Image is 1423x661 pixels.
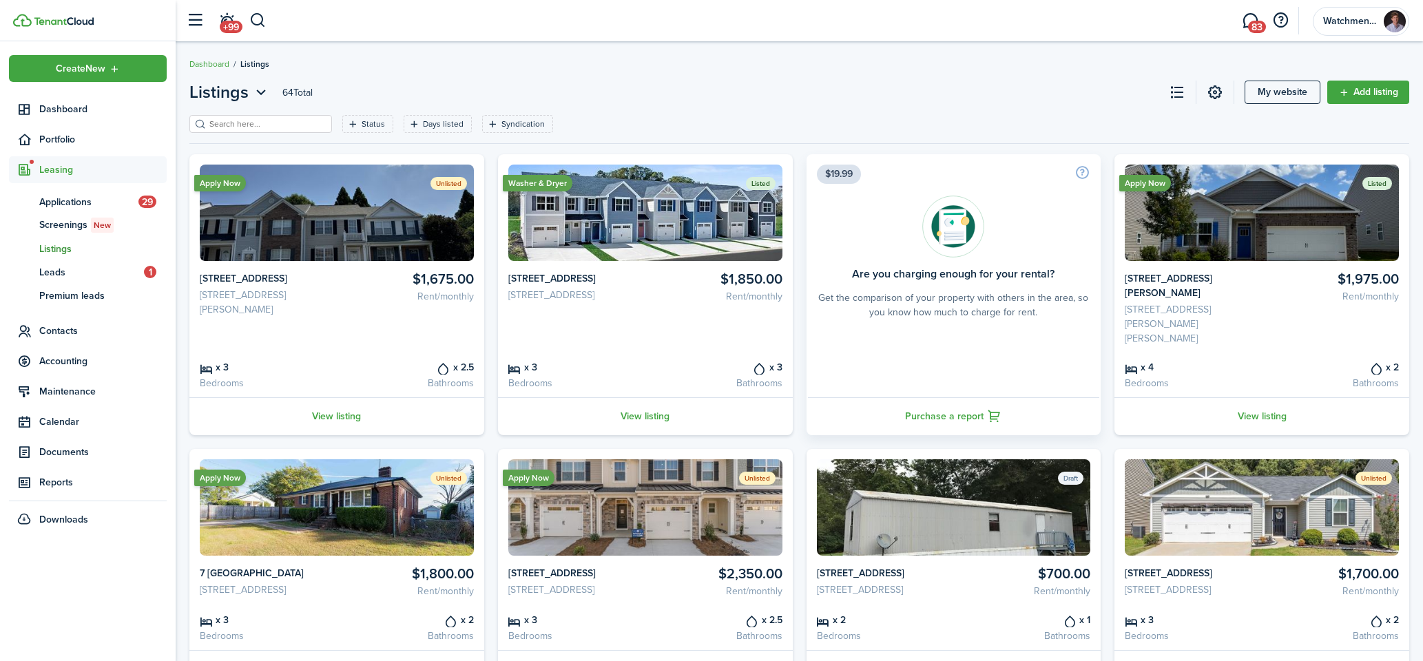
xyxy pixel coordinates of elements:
[94,219,111,231] span: New
[39,242,167,256] span: Listings
[503,470,554,486] ribbon: Apply Now
[220,21,242,33] span: +99
[9,260,167,284] a: Leads1
[9,55,167,82] button: Open menu
[342,115,393,133] filter-tag: Open filter
[342,359,473,375] card-listing-title: x 2.5
[194,470,246,486] ribbon: Apply Now
[1125,271,1256,300] card-listing-title: [STREET_ADDRESS][PERSON_NAME]
[959,584,1090,598] card-listing-description: Rent/monthly
[498,397,793,435] a: View listing
[342,566,473,582] card-listing-title: $1,800.00
[39,324,167,338] span: Contacts
[650,612,782,627] card-listing-title: x 2.5
[342,612,473,627] card-listing-title: x 2
[817,165,861,184] span: $19.99
[508,629,640,643] card-listing-description: Bedrooms
[189,80,270,105] leasing-header-page-nav: Listings
[200,583,331,597] card-listing-description: [STREET_ADDRESS]
[342,271,473,287] card-listing-title: $1,675.00
[1384,10,1406,32] img: Watchmen Property Management
[650,629,782,643] card-listing-description: Bathrooms
[9,284,167,307] a: Premium leads
[1269,9,1292,32] button: Open resource center
[1125,165,1399,261] img: Listing avatar
[430,472,467,485] status: Unlisted
[39,265,144,280] span: Leads
[39,218,167,233] span: Screenings
[200,376,331,390] card-listing-description: Bedrooms
[922,196,984,258] img: Rentability report avatar
[200,271,331,286] card-listing-title: [STREET_ADDRESS]
[200,359,331,375] card-listing-title: x 3
[342,289,473,304] card-listing-description: Rent/monthly
[144,266,156,278] span: 1
[650,289,782,304] card-listing-description: Rent/monthly
[13,14,32,27] img: TenantCloud
[189,58,229,70] a: Dashboard
[1125,566,1256,580] card-listing-title: [STREET_ADDRESS]
[1125,612,1256,627] card-listing-title: x 3
[34,17,94,25] img: TenantCloud
[1125,359,1256,375] card-listing-title: x 4
[959,629,1090,643] card-listing-description: Bathrooms
[200,165,474,261] img: Listing avatar
[482,115,553,133] filter-tag: Open filter
[1119,175,1171,191] ribbon: Apply Now
[189,80,270,105] button: Open menu
[39,512,88,527] span: Downloads
[1058,472,1083,485] status: Draft
[39,195,138,209] span: Applications
[9,237,167,260] a: Listings
[817,583,948,597] card-listing-description: [STREET_ADDRESS]
[1267,612,1399,627] card-listing-title: x 2
[342,629,473,643] card-listing-description: Bathrooms
[206,118,327,131] input: Search here...
[342,376,473,390] card-listing-description: Bathrooms
[503,175,572,191] ribbon: Washer & Dryer
[9,190,167,213] a: Applications29
[501,118,545,130] filter-tag-label: Syndication
[1267,271,1399,287] card-listing-title: $1,975.00
[817,566,948,580] card-listing-title: [STREET_ADDRESS]
[817,459,1091,556] img: Listing avatar
[39,384,167,399] span: Maintenance
[9,469,167,496] a: Reports
[39,354,167,368] span: Accounting
[200,566,331,580] card-listing-title: 7 [GEOGRAPHIC_DATA]
[214,3,240,39] a: Notifications
[1125,583,1256,597] card-listing-description: [STREET_ADDRESS]
[39,415,167,429] span: Calendar
[650,584,782,598] card-listing-description: Rent/monthly
[39,162,167,177] span: Leasing
[404,115,472,133] filter-tag: Open filter
[1114,397,1409,435] a: View listing
[650,359,782,375] card-listing-title: x 3
[1267,629,1399,643] card-listing-description: Bathrooms
[56,64,105,74] span: Create New
[739,472,776,485] status: Unlisted
[650,566,782,582] card-listing-title: $2,350.00
[650,376,782,390] card-listing-description: Bathrooms
[342,584,473,598] card-listing-description: Rent/monthly
[508,612,640,627] card-listing-title: x 3
[9,96,167,123] a: Dashboard
[39,132,167,147] span: Portfolio
[817,629,948,643] card-listing-description: Bedrooms
[1125,302,1256,346] card-listing-description: [STREET_ADDRESS][PERSON_NAME][PERSON_NAME]
[423,118,464,130] filter-tag-label: Days listed
[852,268,1055,280] card-title: Are you charging enough for your rental?
[817,291,1091,319] card-description: Get the comparison of your property with others in the area, so you know how much to charge for r...
[194,175,246,191] ribbon: Apply Now
[362,118,385,130] filter-tag-label: Status
[1267,566,1399,582] card-listing-title: $1,700.00
[508,359,640,375] card-listing-title: x 3
[1356,472,1392,485] status: Unlisted
[39,288,167,303] span: Premium leads
[1248,21,1266,33] span: 83
[508,583,640,597] card-listing-description: [STREET_ADDRESS]
[200,629,331,643] card-listing-description: Bedrooms
[189,397,484,435] a: View listing
[508,165,782,261] img: Listing avatar
[959,612,1090,627] card-listing-title: x 1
